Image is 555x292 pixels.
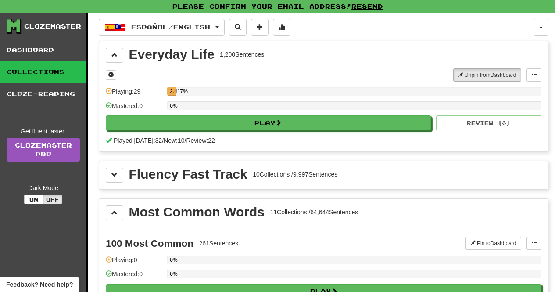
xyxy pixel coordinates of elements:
[270,208,358,216] div: 11 Collections / 64,644 Sentences
[129,205,265,219] div: Most Common Words
[199,239,239,248] div: 261 Sentences
[106,238,193,249] div: 100 Most Common
[24,195,43,204] button: On
[186,137,215,144] span: Review: 22
[114,137,162,144] span: Played [DATE]: 32
[164,137,184,144] span: New: 10
[220,50,264,59] div: 1,200 Sentences
[465,237,521,250] button: Pin toDashboard
[453,68,521,82] button: Unpin fromDashboard
[106,115,431,130] button: Play
[7,184,80,192] div: Dark Mode
[170,87,176,96] div: 2.417%
[436,115,541,130] button: Review (0)
[185,137,186,144] span: /
[7,127,80,136] div: Get fluent faster.
[129,168,247,181] div: Fluency Fast Track
[253,170,337,179] div: 10 Collections / 9,997 Sentences
[351,3,383,10] a: Resend
[24,22,81,31] div: Clozemaster
[43,195,62,204] button: Off
[106,256,163,270] div: Playing: 0
[273,19,290,36] button: More stats
[229,19,247,36] button: Search sentences
[6,280,73,289] span: Open feedback widget
[106,270,163,284] div: Mastered: 0
[99,19,225,36] button: Español/English
[7,138,80,162] a: ClozemasterPro
[106,101,163,116] div: Mastered: 0
[106,87,163,101] div: Playing: 29
[131,23,210,31] span: Español / English
[251,19,269,36] button: Add sentence to collection
[129,48,215,61] div: Everyday Life
[162,137,164,144] span: /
